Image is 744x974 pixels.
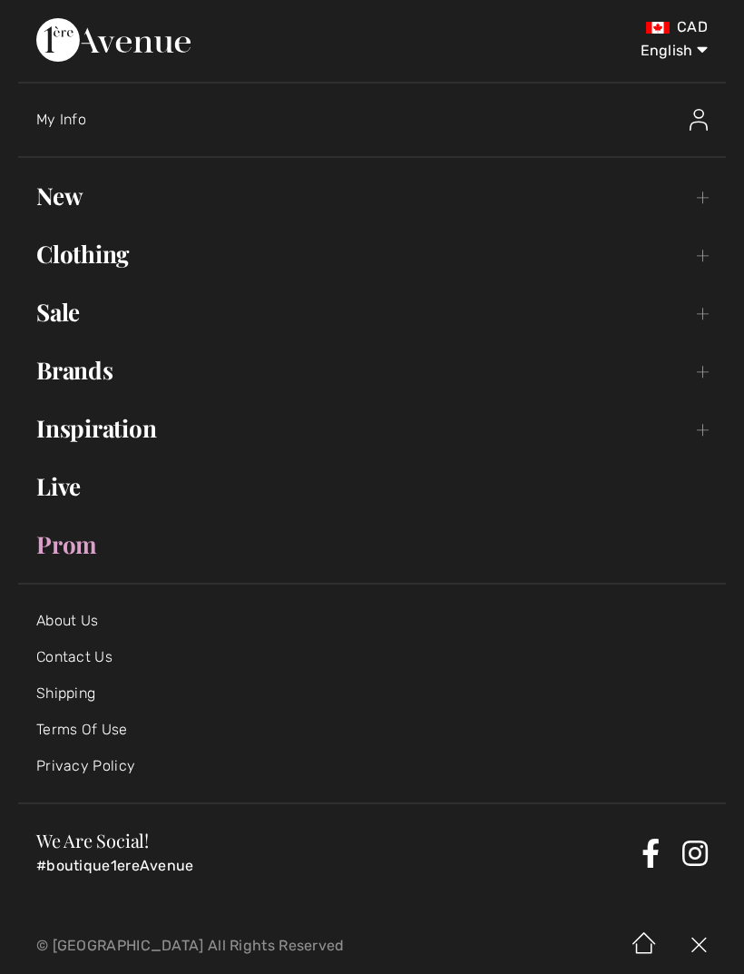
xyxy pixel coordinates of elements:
h3: We Are Social! [36,831,634,850]
a: Contact Us [36,648,113,665]
a: Privacy Policy [36,757,135,774]
a: Live [18,467,726,507]
a: Inspiration [18,408,726,448]
img: 1ère Avenue [36,18,191,62]
a: New [18,176,726,216]
a: Sale [18,292,726,332]
img: My Info [690,109,708,131]
a: Terms Of Use [36,721,128,738]
div: CAD [439,18,708,36]
a: Prom [18,525,726,565]
a: About Us [36,612,98,629]
a: Clothing [18,234,726,274]
p: © [GEOGRAPHIC_DATA] All Rights Reserved [36,940,438,952]
span: My Info [36,111,86,128]
a: Shipping [36,684,95,702]
img: X [671,918,726,974]
a: Instagram [682,839,708,868]
a: Facebook [641,839,660,868]
p: #boutique1ereAvenue [36,857,634,875]
a: Brands [18,350,726,390]
img: Home [617,918,671,974]
a: My InfoMy Info [36,91,726,149]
